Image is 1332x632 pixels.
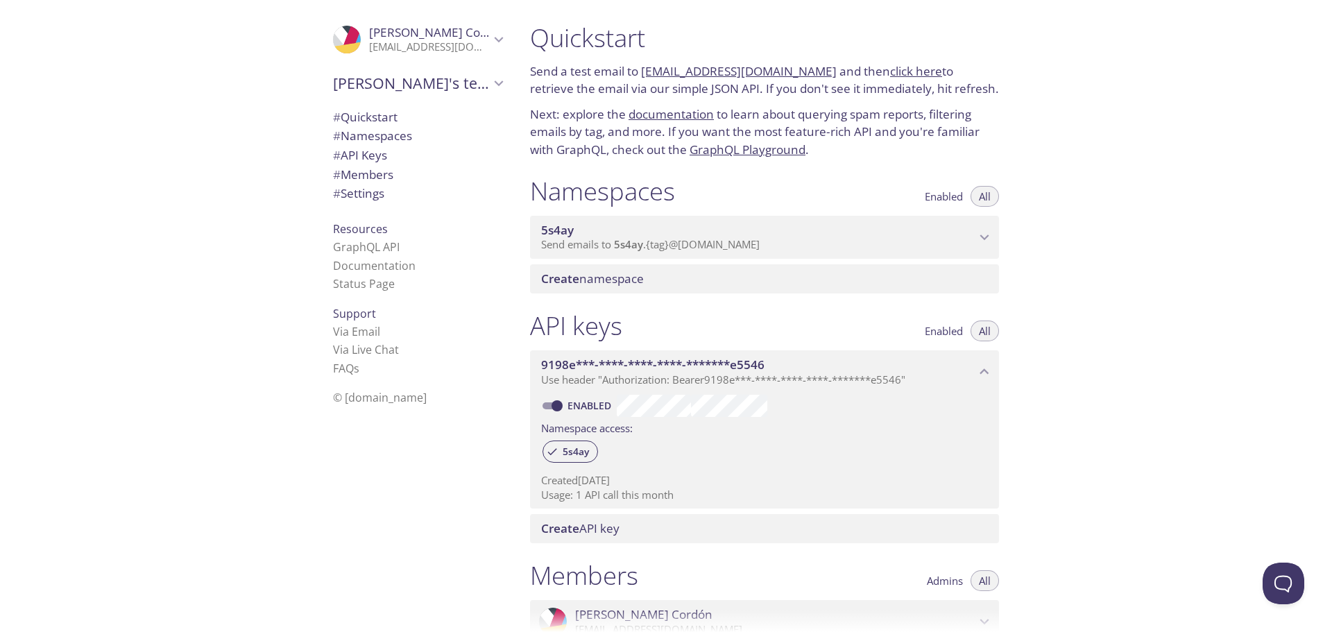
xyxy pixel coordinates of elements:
[322,146,513,165] div: API Keys
[530,514,999,543] div: Create API Key
[530,105,999,159] p: Next: explore the to learn about querying spam reports, filtering emails by tag, and more. If you...
[333,128,341,144] span: #
[530,216,999,259] div: 5s4ay namespace
[322,184,513,203] div: Team Settings
[333,258,416,273] a: Documentation
[333,185,384,201] span: Settings
[322,108,513,127] div: Quickstart
[322,17,513,62] div: Francisco Cordón
[541,520,620,536] span: API key
[333,221,388,237] span: Resources
[322,126,513,146] div: Namespaces
[541,271,644,287] span: namespace
[322,165,513,185] div: Members
[333,147,341,163] span: #
[333,109,398,125] span: Quickstart
[971,321,999,341] button: All
[333,74,490,93] span: [PERSON_NAME]'s team
[530,176,675,207] h1: Namespaces
[333,166,393,182] span: Members
[971,570,999,591] button: All
[916,321,971,341] button: Enabled
[354,361,359,376] span: s
[333,166,341,182] span: #
[541,473,988,488] p: Created [DATE]
[530,264,999,293] div: Create namespace
[333,324,380,339] a: Via Email
[333,390,427,405] span: © [DOMAIN_NAME]
[369,40,490,54] p: [EMAIL_ADDRESS][DOMAIN_NAME]
[333,361,359,376] a: FAQ
[333,185,341,201] span: #
[541,520,579,536] span: Create
[322,65,513,101] div: Francisco's team
[916,186,971,207] button: Enabled
[614,237,643,251] span: 5s4ay
[1263,563,1304,604] iframe: Help Scout Beacon - Open
[919,570,971,591] button: Admins
[543,441,598,463] div: 5s4ay
[554,445,597,458] span: 5s4ay
[541,222,574,238] span: 5s4ay
[369,24,506,40] span: [PERSON_NAME] Cordón
[333,239,400,255] a: GraphQL API
[641,63,837,79] a: [EMAIL_ADDRESS][DOMAIN_NAME]
[530,62,999,98] p: Send a test email to and then to retrieve the email via our simple JSON API. If you don't see it ...
[541,488,988,502] p: Usage: 1 API call this month
[333,109,341,125] span: #
[333,147,387,163] span: API Keys
[541,237,760,251] span: Send emails to . {tag} @[DOMAIN_NAME]
[333,128,412,144] span: Namespaces
[890,63,942,79] a: click here
[575,607,712,622] span: [PERSON_NAME] Cordón
[541,417,633,437] label: Namespace access:
[333,276,395,291] a: Status Page
[565,399,617,412] a: Enabled
[530,310,622,341] h1: API keys
[971,186,999,207] button: All
[333,342,399,357] a: Via Live Chat
[690,142,805,157] a: GraphQL Playground
[530,22,999,53] h1: Quickstart
[629,106,714,122] a: documentation
[333,306,376,321] span: Support
[541,271,579,287] span: Create
[530,560,638,591] h1: Members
